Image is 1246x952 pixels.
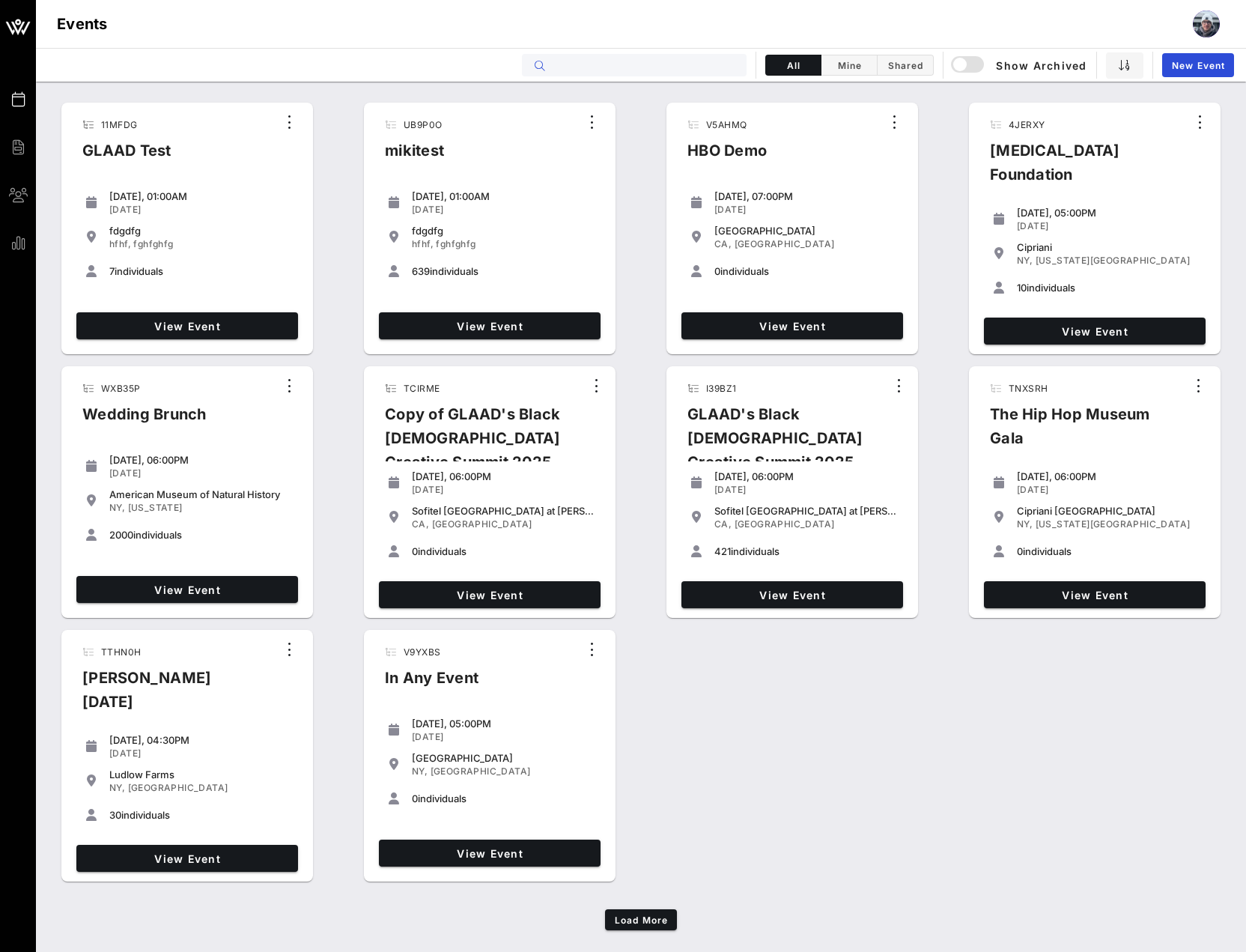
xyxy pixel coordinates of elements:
[101,646,141,658] span: TTHN0H
[1162,53,1234,77] a: New Event
[735,518,835,530] span: [GEOGRAPHIC_DATA]
[109,529,133,541] span: 2000
[1009,383,1048,394] span: TNXSRH
[133,238,173,249] span: fghfghfg
[412,765,428,777] span: NY,
[70,139,183,175] div: GLAAD Test
[82,583,292,596] span: View Event
[379,312,601,339] a: View Event
[404,119,442,130] span: UB9P0O
[109,225,292,237] div: fdgdfg
[412,204,595,216] div: [DATE]
[128,502,183,513] span: [US_STATE]
[404,646,440,658] span: V9YXBS
[385,320,595,333] span: View Event
[714,190,897,202] div: [DATE], 07:00PM
[1017,484,1200,496] div: [DATE]
[990,589,1200,601] span: View Event
[1017,241,1200,253] div: Cipriani
[714,204,897,216] div: [DATE]
[70,402,219,438] div: Wedding Brunch
[681,312,903,339] a: View Event
[70,666,277,726] div: [PERSON_NAME] [DATE]
[1017,282,1200,294] div: individuals
[984,581,1206,608] a: View Event
[675,139,779,175] div: HBO Demo
[82,320,292,333] span: View Event
[1017,255,1033,266] span: NY,
[109,265,115,277] span: 7
[109,467,292,479] div: [DATE]
[1171,60,1225,71] span: New Event
[675,402,887,486] div: GLAAD's Black [DEMOGRAPHIC_DATA] Creative Summit 2025
[436,238,475,249] span: fghfghfg
[109,768,292,780] div: Ludlow Farms
[412,505,595,517] div: Sofitel [GEOGRAPHIC_DATA] at [PERSON_NAME][GEOGRAPHIC_DATA]
[109,238,131,249] span: hfhf,
[1017,282,1027,294] span: 10
[1009,119,1045,130] span: 4JERXY
[109,190,292,202] div: [DATE], 01:00AM
[109,502,125,513] span: NY,
[687,589,897,601] span: View Event
[1017,470,1200,482] div: [DATE], 06:00PM
[109,529,292,541] div: individuals
[714,225,897,237] div: [GEOGRAPHIC_DATA]
[605,909,678,930] button: Load More
[404,383,440,394] span: TCIRME
[412,731,595,743] div: [DATE]
[412,718,595,730] div: [DATE], 05:00PM
[1017,220,1200,232] div: [DATE]
[714,545,731,557] span: 421
[714,545,897,557] div: individuals
[687,320,897,333] span: View Event
[878,55,934,76] button: Shared
[1017,545,1023,557] span: 0
[109,265,292,277] div: individuals
[1036,518,1191,530] span: [US_STATE][GEOGRAPHIC_DATA]
[765,55,821,76] button: All
[714,484,897,496] div: [DATE]
[830,60,868,71] span: Mine
[1017,545,1200,557] div: individuals
[887,60,924,71] span: Shared
[714,265,897,277] div: individuals
[109,748,292,760] div: [DATE]
[412,792,595,804] div: individuals
[614,915,668,926] span: Load More
[385,847,595,860] span: View Event
[412,190,595,202] div: [DATE], 01:00AM
[412,265,595,277] div: individuals
[431,765,531,777] span: [GEOGRAPHIC_DATA]
[385,589,595,601] span: View Event
[57,12,108,36] h1: Events
[109,809,292,821] div: individuals
[681,581,903,608] a: View Event
[412,265,430,277] span: 639
[775,60,812,71] span: All
[412,238,434,249] span: hfhf,
[1017,207,1200,219] div: [DATE], 05:00PM
[412,484,595,496] div: [DATE]
[412,470,595,482] div: [DATE], 06:00PM
[984,318,1206,345] a: View Event
[109,204,292,216] div: [DATE]
[412,792,418,804] span: 0
[412,545,595,557] div: individuals
[1017,518,1033,530] span: NY,
[373,402,584,486] div: Copy of GLAAD's Black [DEMOGRAPHIC_DATA] Creative Summit 2025
[82,852,292,865] span: View Event
[706,119,747,130] span: V5AHMQ
[714,505,897,517] div: Sofitel [GEOGRAPHIC_DATA] at [PERSON_NAME][GEOGRAPHIC_DATA]
[412,752,595,764] div: [GEOGRAPHIC_DATA]
[432,518,532,530] span: [GEOGRAPHIC_DATA]
[412,225,595,237] div: fdgdfg
[978,402,1186,462] div: The Hip Hop Museum Gala
[76,845,298,872] a: View Event
[76,312,298,339] a: View Event
[373,139,456,175] div: mikitest
[714,238,732,249] span: CA,
[714,470,897,482] div: [DATE], 06:00PM
[76,576,298,603] a: View Event
[109,782,125,793] span: NY,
